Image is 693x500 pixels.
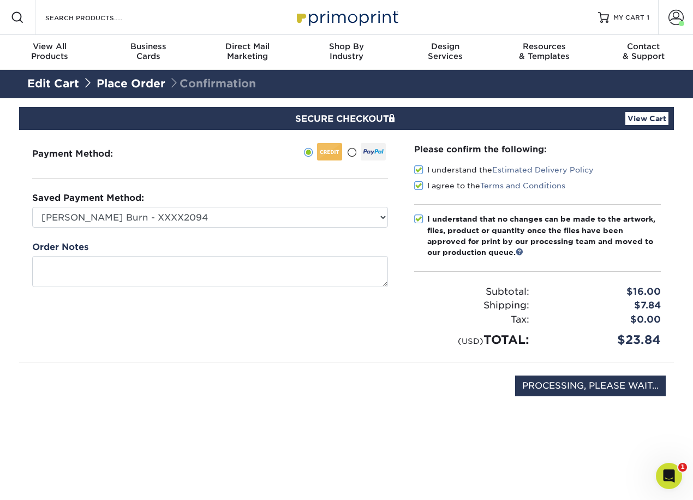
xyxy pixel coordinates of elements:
[99,41,198,51] span: Business
[414,143,661,156] div: Please confirm the following:
[625,112,668,125] a: View Cart
[32,241,88,254] label: Order Notes
[537,299,669,313] div: $7.84
[537,331,669,349] div: $23.84
[97,77,165,90] a: Place Order
[99,35,198,70] a: BusinessCards
[396,41,495,61] div: Services
[406,313,537,327] div: Tax:
[32,192,144,205] label: Saved Payment Method:
[396,35,495,70] a: DesignServices
[297,41,396,51] span: Shop By
[495,41,594,61] div: & Templates
[27,376,82,408] img: DigiCert Secured Site Seal
[427,213,661,258] div: I understand that no changes can be made to the artwork, files, product or quantity once the file...
[32,148,140,159] h3: Payment Method:
[656,463,682,489] iframe: Intercom live chat
[169,77,256,90] span: Confirmation
[198,41,297,51] span: Direct Mail
[406,299,537,313] div: Shipping:
[495,41,594,51] span: Resources
[198,35,297,70] a: Direct MailMarketing
[594,41,693,51] span: Contact
[295,114,398,124] span: SECURE CHECKOUT
[613,13,644,22] span: MY CART
[3,467,93,496] iframe: Google Customer Reviews
[594,35,693,70] a: Contact& Support
[198,41,297,61] div: Marketing
[44,11,151,24] input: SEARCH PRODUCTS.....
[297,35,396,70] a: Shop ByIndustry
[414,164,594,175] label: I understand the
[480,181,565,190] a: Terms and Conditions
[492,165,594,174] a: Estimated Delivery Policy
[292,5,401,29] img: Primoprint
[414,180,565,191] label: I agree to the
[594,41,693,61] div: & Support
[297,41,396,61] div: Industry
[515,376,666,396] input: PROCESSING, PLEASE WAIT...
[537,313,669,327] div: $0.00
[647,14,649,21] span: 1
[406,285,537,299] div: Subtotal:
[27,77,79,90] a: Edit Cart
[99,41,198,61] div: Cards
[406,331,537,349] div: TOTAL:
[678,463,687,472] span: 1
[537,285,669,299] div: $16.00
[396,41,495,51] span: Design
[458,336,483,346] small: (USD)
[495,35,594,70] a: Resources& Templates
